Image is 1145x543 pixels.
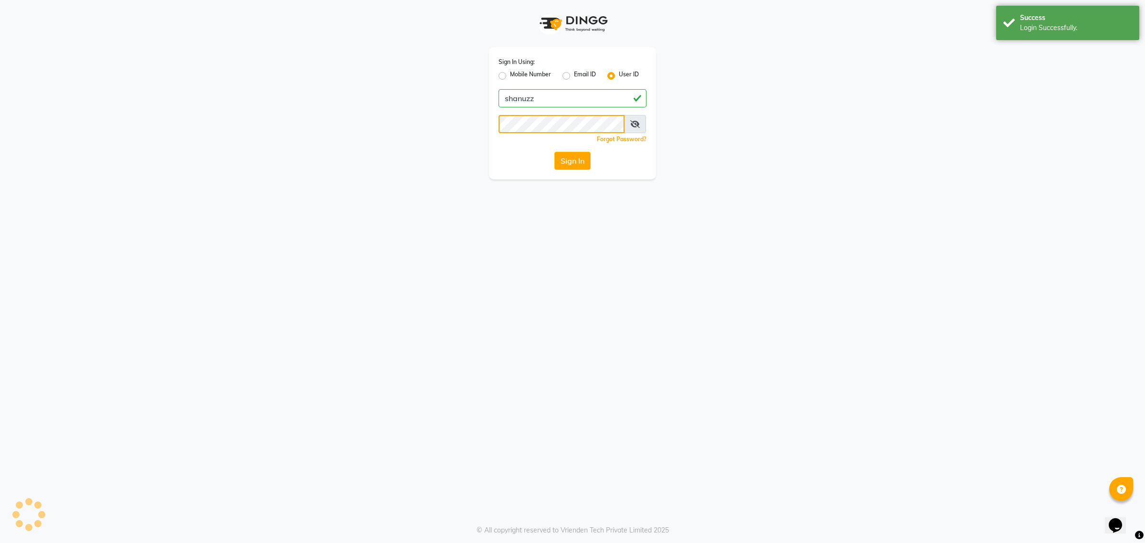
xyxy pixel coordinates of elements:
img: logo1.svg [534,10,611,38]
a: Forgot Password? [597,136,646,143]
iframe: chat widget [1105,505,1135,533]
label: Sign In Using: [499,58,535,66]
input: Username [499,89,646,107]
button: Sign In [554,152,591,170]
input: Username [499,115,625,133]
label: Mobile Number [510,70,551,82]
label: Email ID [574,70,596,82]
label: User ID [619,70,639,82]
